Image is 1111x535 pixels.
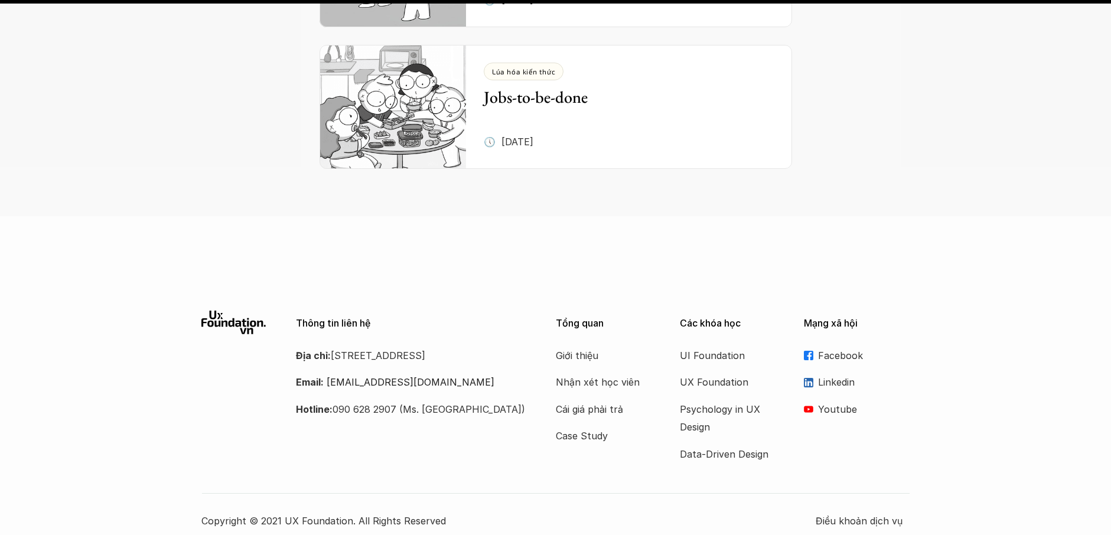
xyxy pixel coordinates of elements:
[556,347,650,364] a: Giới thiệu
[484,86,757,107] h5: Jobs-to-be-done
[680,347,774,364] a: UI Foundation
[556,373,650,391] a: Nhận xét học viên
[296,347,526,364] p: [STREET_ADDRESS]
[296,400,526,418] p: 090 628 2907 (Ms. [GEOGRAPHIC_DATA])
[804,347,910,364] a: Facebook
[804,373,910,391] a: Linkedin
[680,445,774,463] a: Data-Driven Design
[680,400,774,436] a: Psychology in UX Design
[556,400,650,418] a: Cái giá phải trả
[296,350,331,361] strong: Địa chỉ:
[818,347,910,364] p: Facebook
[804,400,910,418] a: Youtube
[818,400,910,418] p: Youtube
[492,67,555,76] p: Lúa hóa kiến thức
[296,403,333,415] strong: Hotline:
[296,318,526,329] p: Thông tin liên hệ
[804,318,910,329] p: Mạng xã hội
[680,373,774,391] a: UX Foundation
[680,318,786,329] p: Các khóa học
[320,45,792,169] a: Lúa hóa kiến thứcJobs-to-be-done🕔 [DATE]
[556,427,650,445] a: Case Study
[556,318,662,329] p: Tổng quan
[816,512,910,530] a: Điều khoản dịch vụ
[818,373,910,391] p: Linkedin
[484,133,533,151] p: 🕔 [DATE]
[327,376,494,388] a: [EMAIL_ADDRESS][DOMAIN_NAME]
[296,376,324,388] strong: Email:
[201,512,816,530] p: Copyright © 2021 UX Foundation. All Rights Reserved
